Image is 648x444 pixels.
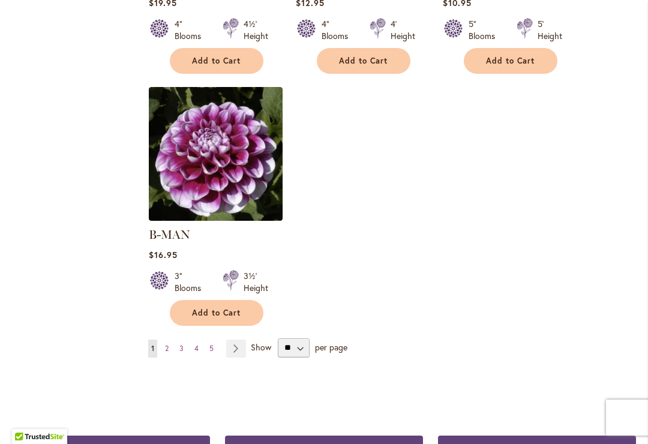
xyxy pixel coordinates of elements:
span: Add to Cart [339,56,388,66]
button: Add to Cart [170,48,263,74]
span: 5 [209,344,214,353]
div: 4' Height [391,18,415,42]
span: Add to Cart [192,308,241,318]
a: B-MAN [149,227,190,242]
div: 5" Blooms [469,18,502,42]
span: Add to Cart [192,56,241,66]
a: 4 [191,340,202,358]
span: $16.95 [149,249,178,260]
div: 4½' Height [244,18,268,42]
img: B-MAN [149,87,283,221]
a: 5 [206,340,217,358]
a: 2 [162,340,172,358]
span: 3 [179,344,184,353]
span: per page [315,341,347,352]
div: 5' Height [538,18,562,42]
button: Add to Cart [317,48,410,74]
iframe: Launch Accessibility Center [9,401,43,435]
a: B-MAN [149,212,283,223]
span: 2 [165,344,169,353]
span: 1 [151,344,154,353]
div: 4" Blooms [175,18,208,42]
span: Add to Cart [486,56,535,66]
a: 3 [176,340,187,358]
div: 3" Blooms [175,270,208,294]
div: 3½' Height [244,270,268,294]
button: Add to Cart [464,48,557,74]
button: Add to Cart [170,300,263,326]
div: 4" Blooms [322,18,355,42]
span: Show [251,341,271,352]
span: 4 [194,344,199,353]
